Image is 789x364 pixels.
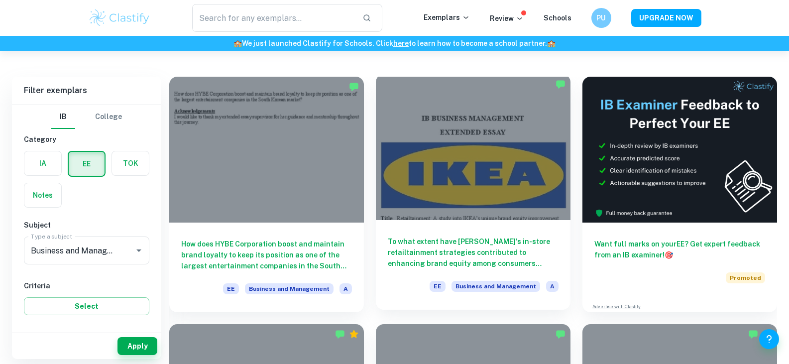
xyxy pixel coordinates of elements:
h6: Filter exemplars [12,77,161,105]
p: Review [490,13,524,24]
a: To what extent have [PERSON_NAME]'s in-store retailtainment strategies contributed to enhancing b... [376,77,570,312]
a: Want full marks on yourEE? Get expert feedback from an IB examiner!PromotedAdvertise with Clastify [582,77,777,312]
button: IA [24,151,61,175]
img: Marked [556,79,565,89]
h6: Want full marks on your EE ? Get expert feedback from an IB examiner! [594,239,765,260]
span: 🏫 [547,39,556,47]
button: College [95,105,122,129]
h6: PU [595,12,607,23]
span: A [546,281,559,292]
button: Apply [117,337,157,355]
h6: Subject [24,220,149,231]
img: Marked [335,329,345,339]
button: Notes [24,183,61,207]
button: TOK [112,151,149,175]
input: Search for any exemplars... [192,4,355,32]
a: here [393,39,409,47]
a: Schools [544,14,571,22]
span: A [339,283,352,294]
span: 🏫 [233,39,242,47]
img: Marked [748,329,758,339]
h6: We just launched Clastify for Schools. Click to learn how to become a school partner. [2,38,787,49]
img: Clastify logo [88,8,151,28]
span: EE [223,283,239,294]
button: Help and Feedback [759,329,779,349]
button: UPGRADE NOW [631,9,701,27]
span: Business and Management [245,283,334,294]
span: Business and Management [451,281,540,292]
h6: Criteria [24,280,149,291]
span: EE [430,281,446,292]
h6: Grade [24,327,149,338]
h6: How does HYBE Corporation boost and maintain brand loyalty to keep its position as one of the lar... [181,239,352,271]
button: EE [69,152,105,176]
button: PU [591,8,611,28]
a: Advertise with Clastify [592,303,641,310]
button: Select [24,297,149,315]
span: 🎯 [665,251,673,259]
button: IB [51,105,75,129]
img: Marked [556,329,565,339]
button: Open [132,243,146,257]
h6: Category [24,134,149,145]
div: Premium [349,329,359,339]
div: Filter type choice [51,105,122,129]
p: Exemplars [424,12,470,23]
span: Promoted [726,272,765,283]
img: Thumbnail [582,77,777,223]
label: Type a subject [31,232,72,241]
h6: To what extent have [PERSON_NAME]'s in-store retailtainment strategies contributed to enhancing b... [388,236,559,269]
a: How does HYBE Corporation boost and maintain brand loyalty to keep its position as one of the lar... [169,77,364,312]
img: Marked [349,82,359,92]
